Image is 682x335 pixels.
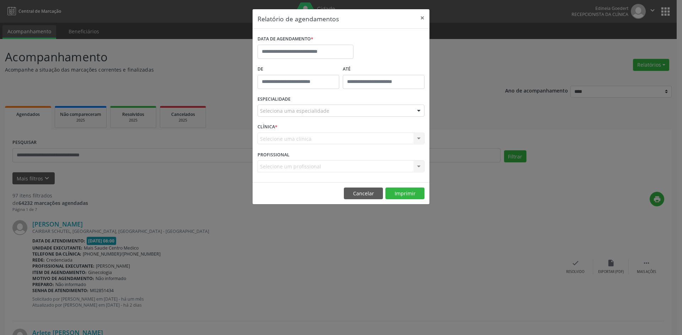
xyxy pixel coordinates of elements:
label: PROFISSIONAL [258,149,289,160]
button: Imprimir [385,188,424,200]
label: De [258,64,339,75]
span: Seleciona uma especialidade [260,107,329,115]
label: DATA DE AGENDAMENTO [258,34,313,45]
label: ESPECIALIDADE [258,94,291,105]
label: CLÍNICA [258,122,277,133]
button: Cancelar [344,188,383,200]
label: ATÉ [343,64,424,75]
button: Close [415,9,429,27]
h5: Relatório de agendamentos [258,14,339,23]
